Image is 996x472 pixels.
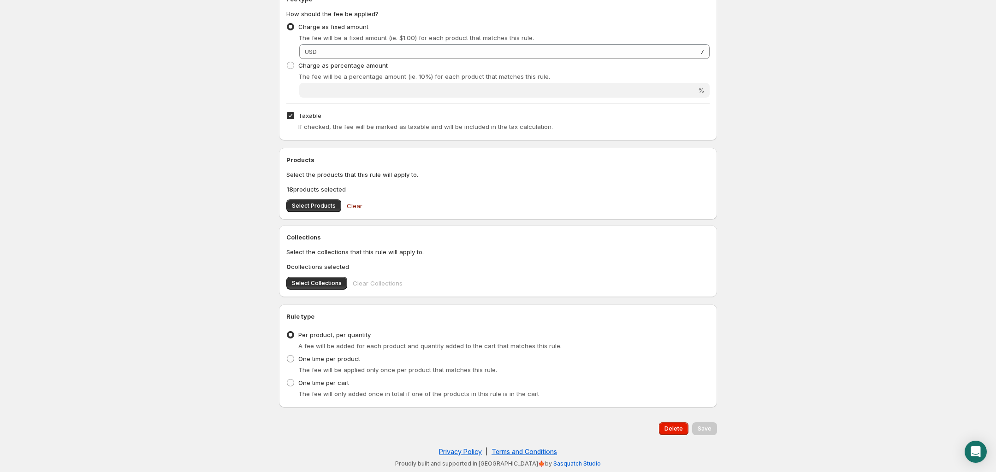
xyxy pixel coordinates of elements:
span: The fee will be a fixed amount (ie. $1.00) for each product that matches this rule. [298,34,534,41]
span: One time per product [298,355,360,362]
span: Charge as fixed amount [298,23,368,30]
p: products selected [286,185,710,194]
a: Sasquatch Studio [553,460,601,467]
p: Proudly built and supported in [GEOGRAPHIC_DATA]🍁by [284,460,712,467]
span: How should the fee be applied? [286,10,379,17]
span: The fee will only added once in total if one of the products in this rule is in the cart [298,390,539,397]
span: Per product, per quantity [298,331,371,338]
p: collections selected [286,262,710,271]
h2: Rule type [286,312,710,321]
p: Select the collections that this rule will apply to. [286,247,710,256]
span: If checked, the fee will be marked as taxable and will be included in the tax calculation. [298,123,553,130]
div: Open Intercom Messenger [965,441,987,463]
span: % [698,87,704,94]
p: Select the products that this rule will apply to. [286,170,710,179]
button: Select Collections [286,277,347,290]
span: Taxable [298,112,321,119]
button: Delete [659,422,688,435]
a: Privacy Policy [439,448,482,455]
span: | [486,448,488,455]
span: Select Collections [292,280,342,287]
span: A fee will be added for each product and quantity added to the cart that matches this rule. [298,342,562,350]
b: 18 [286,186,293,193]
span: Select Products [292,202,336,210]
button: Select Products [286,199,341,212]
h2: Products [286,155,710,164]
b: 0 [286,263,291,270]
span: Clear [347,201,362,210]
button: Clear [341,197,368,215]
span: USD [305,48,317,55]
h2: Collections [286,233,710,242]
span: The fee will be applied only once per product that matches this rule. [298,366,497,373]
span: Charge as percentage amount [298,62,388,69]
p: The fee will be a percentage amount (ie. 10%) for each product that matches this rule. [298,72,710,81]
span: One time per cart [298,379,349,386]
a: Terms and Conditions [492,448,557,455]
span: Delete [664,425,683,432]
